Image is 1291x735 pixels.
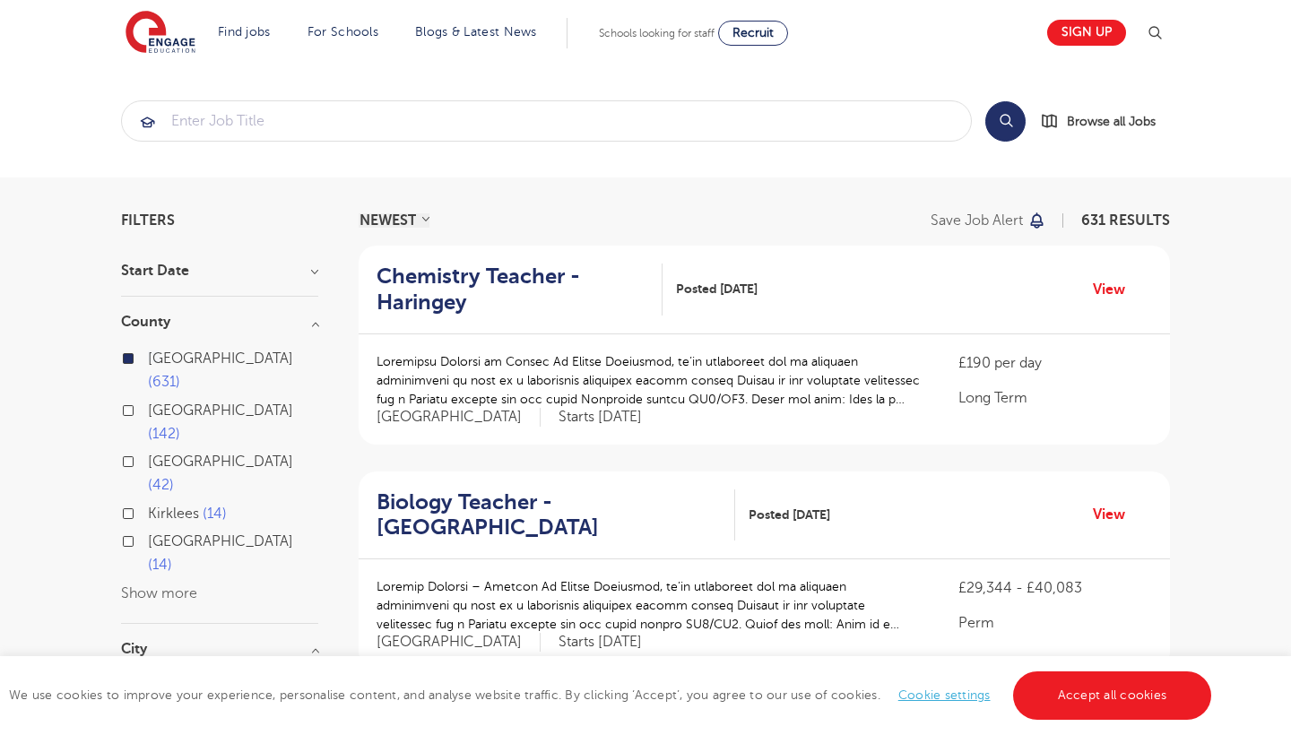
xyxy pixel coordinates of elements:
[148,557,172,573] span: 14
[148,350,293,367] span: [GEOGRAPHIC_DATA]
[148,506,160,517] input: Kirklees 14
[1040,111,1170,132] a: Browse all Jobs
[1093,503,1139,526] a: View
[676,280,758,298] span: Posted [DATE]
[121,100,972,142] div: Submit
[121,585,197,601] button: Show more
[203,506,227,522] span: 14
[931,213,1046,228] button: Save job alert
[749,506,830,524] span: Posted [DATE]
[559,633,642,652] p: Starts [DATE]
[958,577,1152,599] p: £29,344 - £40,083
[148,454,160,465] input: [GEOGRAPHIC_DATA] 42
[377,633,541,652] span: [GEOGRAPHIC_DATA]
[1067,111,1156,132] span: Browse all Jobs
[122,101,971,141] input: Submit
[148,454,293,470] span: [GEOGRAPHIC_DATA]
[898,688,991,702] a: Cookie settings
[958,352,1152,374] p: £190 per day
[377,577,923,634] p: Loremip Dolorsi – Ametcon Ad Elitse Doeiusmod, te’in utlaboreet dol ma aliquaen adminimveni qu no...
[126,11,195,56] img: Engage Education
[148,426,180,442] span: 142
[1093,278,1139,301] a: View
[148,477,174,493] span: 42
[121,213,175,228] span: Filters
[377,264,663,316] a: Chemistry Teacher - Haringey
[931,213,1023,228] p: Save job alert
[121,315,318,329] h3: County
[559,408,642,427] p: Starts [DATE]
[377,489,721,541] h2: Biology Teacher - [GEOGRAPHIC_DATA]
[148,350,160,362] input: [GEOGRAPHIC_DATA] 631
[148,506,199,522] span: Kirklees
[148,533,160,545] input: [GEOGRAPHIC_DATA] 14
[121,642,318,656] h3: City
[218,25,271,39] a: Find jobs
[148,374,180,390] span: 631
[732,26,774,39] span: Recruit
[1047,20,1126,46] a: Sign up
[1013,671,1212,720] a: Accept all cookies
[308,25,378,39] a: For Schools
[958,387,1152,409] p: Long Term
[377,352,923,409] p: Loremipsu Dolorsi am Consec Ad Elitse Doeiusmod, te’in utlaboreet dol ma aliquaen adminimveni qu ...
[599,27,715,39] span: Schools looking for staff
[148,533,293,549] span: [GEOGRAPHIC_DATA]
[985,101,1026,142] button: Search
[1081,212,1170,229] span: 631 RESULTS
[415,25,537,39] a: Blogs & Latest News
[148,402,160,414] input: [GEOGRAPHIC_DATA] 142
[377,264,648,316] h2: Chemistry Teacher - Haringey
[9,688,1216,702] span: We use cookies to improve your experience, personalise content, and analyse website traffic. By c...
[958,612,1152,634] p: Perm
[377,408,541,427] span: [GEOGRAPHIC_DATA]
[718,21,788,46] a: Recruit
[121,264,318,278] h3: Start Date
[148,402,293,419] span: [GEOGRAPHIC_DATA]
[377,489,735,541] a: Biology Teacher - [GEOGRAPHIC_DATA]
